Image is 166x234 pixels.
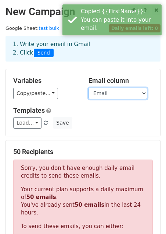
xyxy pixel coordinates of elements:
a: Copy/paste... [13,88,58,99]
div: Copied {{FirstName}}. You can paste it into your email. [81,7,159,32]
span: Send [34,49,54,57]
a: Templates [13,106,45,114]
p: To send these emails, you can either: [21,223,145,230]
h5: Variables [13,77,77,85]
div: 1. Write your email in Gmail 2. Click [7,40,159,57]
h5: Email column [89,77,153,85]
a: test bulk [39,25,59,31]
strong: 50 emails [26,194,56,200]
button: Save [53,117,72,129]
h2: New Campaign [6,6,160,18]
a: Load... [13,117,41,129]
strong: 50 emails [75,202,104,208]
iframe: Chat Widget [129,199,166,234]
p: Sorry, you don't have enough daily email credits to send these emails. [21,164,145,180]
h5: 50 Recipients [13,148,153,156]
small: Google Sheet: [6,25,59,31]
p: Your current plan supports a daily maximum of . You've already sent in the last 24 hours. [21,186,145,217]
